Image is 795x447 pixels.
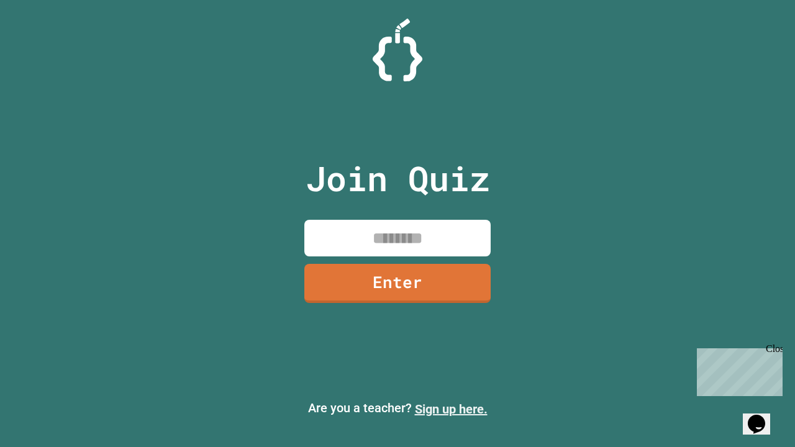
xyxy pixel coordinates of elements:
a: Enter [304,264,491,303]
iframe: chat widget [692,343,783,396]
img: Logo.svg [373,19,422,81]
a: Sign up here. [415,402,488,417]
iframe: chat widget [743,397,783,435]
p: Are you a teacher? [10,399,785,418]
div: Chat with us now!Close [5,5,86,79]
p: Join Quiz [306,153,490,204]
